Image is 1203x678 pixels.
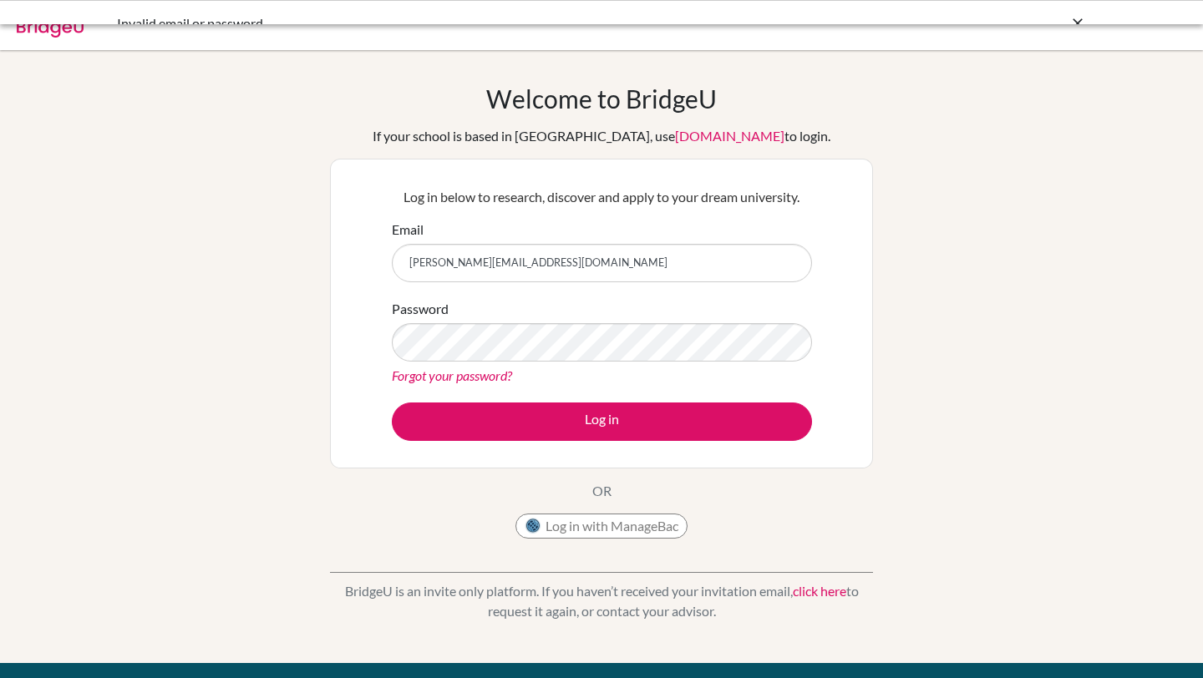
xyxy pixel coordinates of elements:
p: BridgeU is an invite only platform. If you haven’t received your invitation email, to request it ... [330,581,873,621]
p: Log in below to research, discover and apply to your dream university. [392,187,812,207]
div: If your school is based in [GEOGRAPHIC_DATA], use to login. [373,126,830,146]
label: Password [392,299,449,319]
label: Email [392,220,424,240]
a: [DOMAIN_NAME] [675,128,784,144]
button: Log in [392,402,812,441]
p: OR [592,481,612,501]
a: click here [793,583,846,599]
a: Forgot your password? [392,367,512,383]
button: Log in with ManageBac [515,514,688,539]
div: Invalid email or password. [117,13,835,33]
h1: Welcome to BridgeU [486,83,717,114]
